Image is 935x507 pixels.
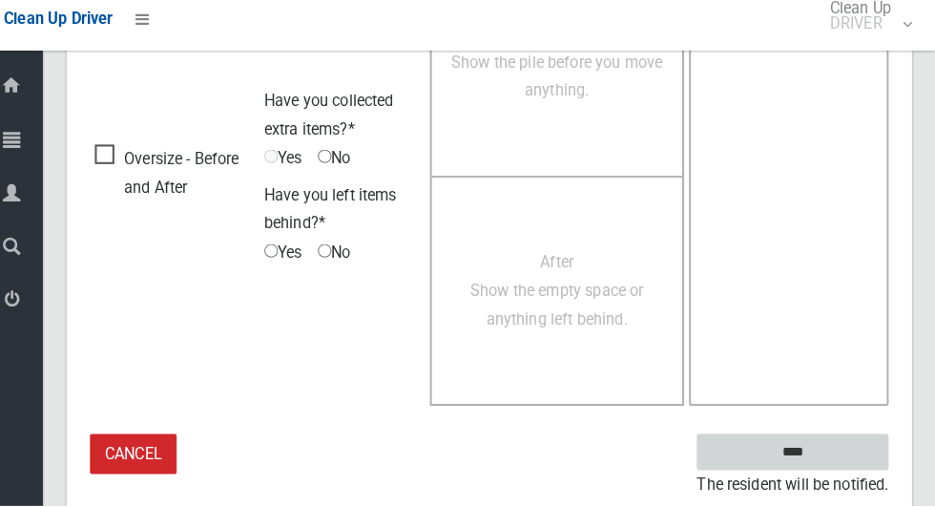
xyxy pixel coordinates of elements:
span: Clean Up [822,12,911,41]
span: After Show the empty space or anything left behind. [479,259,649,333]
a: Cancel [107,436,192,475]
small: The resident will be notified. [701,472,889,500]
span: Oversize - Before and After [112,153,268,209]
a: Clean Up Driver [23,16,130,45]
span: Yes [278,152,315,180]
span: Before Show the pile before you move anything. [461,34,668,109]
span: No [330,152,363,180]
span: No [330,244,363,273]
small: DRIVER [832,27,892,41]
span: Clean Up Driver [23,21,130,39]
span: Have you left items behind?* [278,193,407,240]
span: Yes [278,244,315,273]
span: Have you collected extra items?* [278,100,405,147]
